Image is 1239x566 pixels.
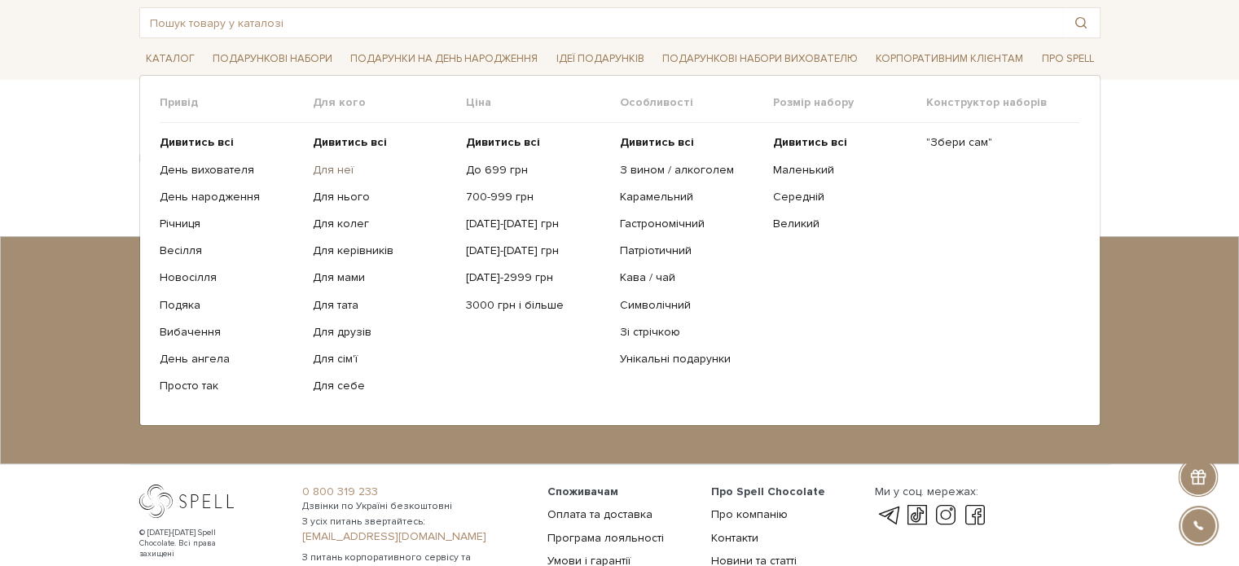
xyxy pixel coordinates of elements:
[547,485,618,498] span: Споживачам
[313,270,454,285] a: Для мами
[619,270,760,285] a: Кава / чай
[160,352,301,366] a: День ангела
[773,163,914,178] a: Маленький
[619,95,772,110] span: Особливості
[160,135,234,149] b: Дивитись всі
[932,506,960,525] a: instagram
[313,325,454,340] a: Для друзів
[466,135,607,150] a: Дивитись всі
[160,298,301,313] a: Подяка
[302,485,528,499] a: 0 800 319 233
[619,135,760,150] a: Дивитись всі
[549,46,650,72] a: Ідеї подарунків
[619,217,760,231] a: Гастрономічний
[160,379,301,393] a: Просто так
[313,244,454,258] a: Для керівників
[466,163,607,178] a: До 699 грн
[140,8,1062,37] input: Пошук товару у каталозі
[466,244,607,258] a: [DATE]-[DATE] грн
[1035,46,1100,72] a: Про Spell
[313,95,466,110] span: Для кого
[466,95,619,110] span: Ціна
[313,163,454,178] a: Для неї
[711,531,758,545] a: Контакти
[773,135,914,150] a: Дивитись всі
[344,46,544,72] a: Подарунки на День народження
[160,163,301,178] a: День вихователя
[961,506,989,525] a: facebook
[619,135,693,149] b: Дивитись всі
[874,485,988,499] div: Ми у соц. мережах:
[619,244,760,258] a: Патріотичний
[1062,8,1100,37] button: Пошук товару у каталозі
[926,135,1067,150] a: "Збери сам"
[903,506,931,525] a: tik-tok
[160,244,301,258] a: Весілля
[160,217,301,231] a: Річниця
[466,298,607,313] a: 3000 грн і більше
[160,325,301,340] a: Вибачення
[313,217,454,231] a: Для колег
[313,190,454,204] a: Для нього
[313,135,387,149] b: Дивитись всі
[547,531,664,545] a: Програма лояльності
[466,135,540,149] b: Дивитись всі
[313,298,454,313] a: Для тата
[139,46,201,72] a: Каталог
[874,506,902,525] a: telegram
[160,270,301,285] a: Новосілля
[773,217,914,231] a: Великий
[160,135,301,150] a: Дивитись всі
[926,95,1079,110] span: Конструктор наборів
[206,46,339,72] a: Подарункові набори
[302,499,528,514] span: Дзвінки по Україні безкоштовні
[313,135,454,150] a: Дивитись всі
[466,270,607,285] a: [DATE]-2999 грн
[656,45,864,72] a: Подарункові набори вихователю
[619,325,760,340] a: Зі стрічкою
[160,95,313,110] span: Привід
[619,163,760,178] a: З вином / алкоголем
[619,352,760,366] a: Унікальні подарунки
[711,485,825,498] span: Про Spell Chocolate
[313,352,454,366] a: Для сім'ї
[711,507,788,521] a: Про компанію
[619,298,760,313] a: Символічний
[302,515,528,529] span: З усіх питань звертайтесь:
[619,190,760,204] a: Карамельний
[160,190,301,204] a: День народження
[139,75,1101,426] div: Каталог
[773,190,914,204] a: Середній
[139,528,249,559] div: © [DATE]-[DATE] Spell Chocolate. Всі права захищені
[869,45,1030,72] a: Корпоративним клієнтам
[547,507,652,521] a: Оплата та доставка
[773,95,926,110] span: Розмір набору
[466,190,607,204] a: 700-999 грн
[302,529,528,544] a: [EMAIL_ADDRESS][DOMAIN_NAME]
[773,135,847,149] b: Дивитись всі
[466,217,607,231] a: [DATE]-[DATE] грн
[313,379,454,393] a: Для себе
